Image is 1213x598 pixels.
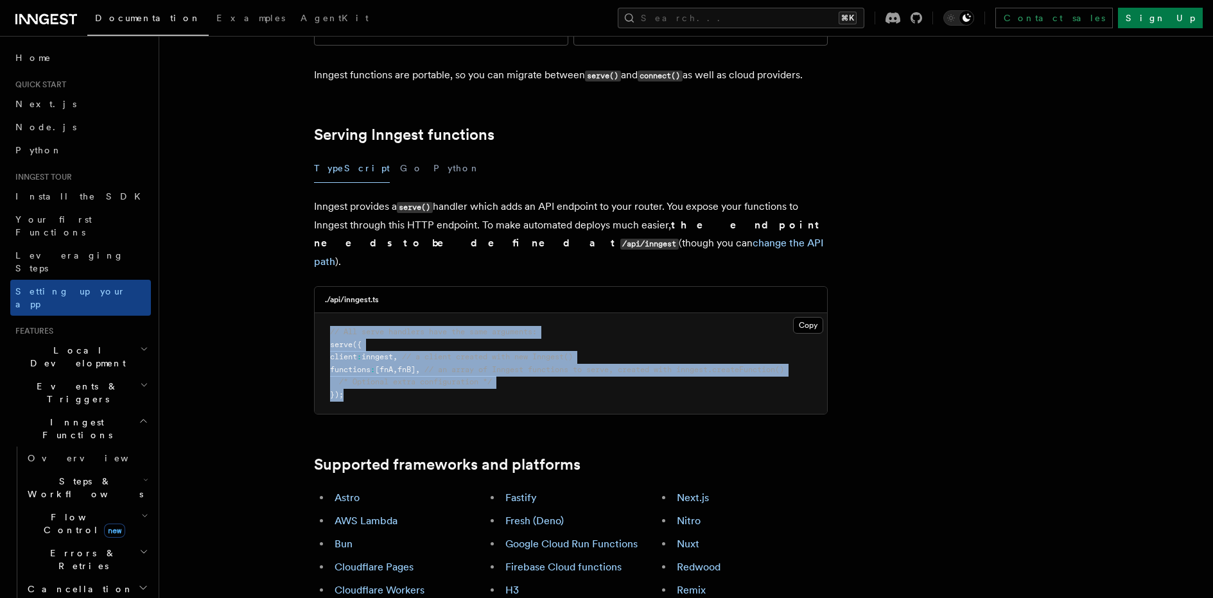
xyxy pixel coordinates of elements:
[95,13,201,23] span: Documentation
[335,561,414,573] a: Cloudflare Pages
[1118,8,1203,28] a: Sign Up
[353,340,362,349] span: ({
[15,145,62,155] span: Python
[357,352,362,361] span: :
[15,214,92,237] span: Your first Functions
[10,344,140,370] span: Local Development
[677,538,699,550] a: Nuxt
[209,4,293,35] a: Examples
[314,66,828,85] p: Inngest functions are portable, so you can migrate between and as well as cloud providers.
[400,154,423,183] button: Go
[22,506,151,542] button: Flow Controlnew
[15,51,51,64] span: Home
[10,139,151,162] a: Python
[335,584,424,596] a: Cloudflare Workers
[10,416,139,441] span: Inngest Functions
[330,365,371,374] span: functions
[314,198,828,271] p: Inngest provides a handler which adds an API endpoint to your router. You expose your functions t...
[10,92,151,115] a: Next.js
[677,584,706,596] a: Remix
[330,327,537,336] span: // All serve handlers have the same arguments:
[415,365,420,374] span: ,
[22,470,151,506] button: Steps & Workflows
[330,390,344,399] span: });
[22,547,139,572] span: Errors & Retries
[10,244,151,280] a: Leveraging Steps
[677,515,701,527] a: Nitro
[330,340,353,349] span: serve
[10,280,151,316] a: Setting up your app
[638,71,683,81] code: connect()
[402,352,573,361] span: // a client created with new Inngest()
[15,99,76,109] span: Next.js
[995,8,1113,28] a: Contact sales
[505,491,537,504] a: Fastify
[314,456,580,474] a: Supported frameworks and platforms
[397,365,415,374] span: fnB]
[22,475,143,500] span: Steps & Workflows
[371,365,375,374] span: :
[216,13,285,23] span: Examples
[10,46,151,69] a: Home
[505,561,622,573] a: Firebase Cloud functions
[22,511,141,536] span: Flow Control
[335,538,353,550] a: Bun
[15,286,126,309] span: Setting up your app
[618,8,864,28] button: Search...⌘K
[943,10,974,26] button: Toggle dark mode
[10,208,151,244] a: Your first Functions
[362,352,393,361] span: inngest
[15,250,124,273] span: Leveraging Steps
[330,352,357,361] span: client
[505,515,564,527] a: Fresh (Deno)
[10,326,53,336] span: Features
[397,202,433,213] code: serve()
[677,491,709,504] a: Next.js
[620,239,679,250] code: /api/inngest
[10,375,151,411] button: Events & Triggers
[325,295,379,305] h3: ./api/inngest.ts
[505,538,638,550] a: Google Cloud Run Functions
[433,154,480,183] button: Python
[839,12,857,24] kbd: ⌘K
[314,154,390,183] button: TypeScript
[314,126,494,144] a: Serving Inngest functions
[10,80,66,90] span: Quick start
[677,561,720,573] a: Redwood
[424,365,784,374] span: // an array of Inngest functions to serve, created with inngest.createFunction()
[15,122,76,132] span: Node.js
[335,515,397,527] a: AWS Lambda
[104,524,125,538] span: new
[375,365,393,374] span: [fnA
[393,352,397,361] span: ,
[585,71,621,81] code: serve()
[393,365,397,374] span: ,
[22,542,151,577] button: Errors & Retries
[10,339,151,375] button: Local Development
[339,377,492,386] span: /* Optional extra configuration */
[87,4,209,36] a: Documentation
[10,380,140,406] span: Events & Triggers
[301,13,369,23] span: AgentKit
[335,491,360,504] a: Astro
[22,583,134,595] span: Cancellation
[15,191,148,201] span: Install the SDK
[793,317,823,334] button: Copy
[293,4,376,35] a: AgentKit
[10,115,151,139] a: Node.js
[10,411,151,447] button: Inngest Functions
[22,447,151,470] a: Overview
[28,453,160,463] span: Overview
[10,172,72,182] span: Inngest tour
[10,185,151,208] a: Install the SDK
[505,584,519,596] a: H3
